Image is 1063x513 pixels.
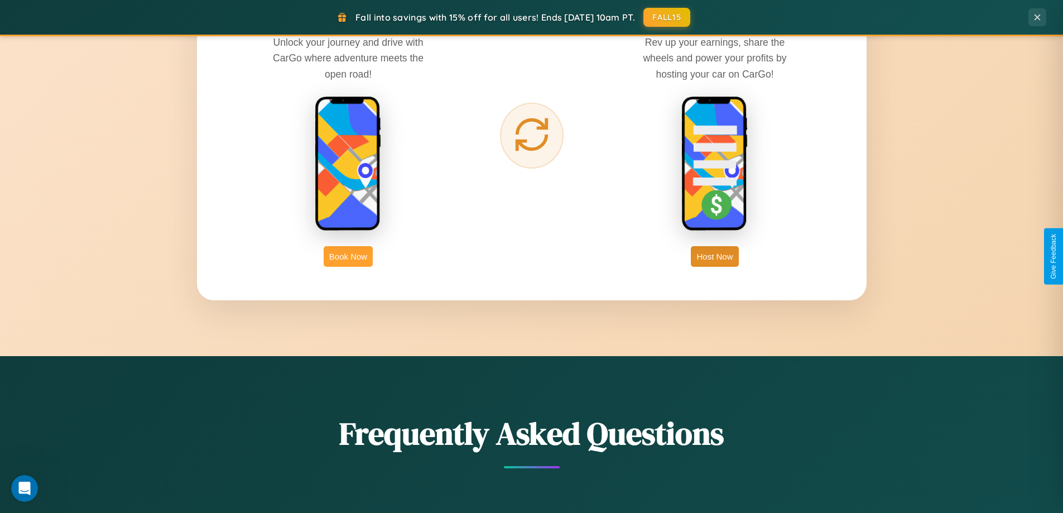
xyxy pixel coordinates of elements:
button: Host Now [691,246,738,267]
h2: Frequently Asked Questions [197,412,867,455]
button: Book Now [324,246,373,267]
iframe: Intercom live chat [11,475,38,502]
p: Rev up your earnings, share the wheels and power your profits by hosting your car on CarGo! [631,35,799,81]
span: Fall into savings with 15% off for all users! Ends [DATE] 10am PT. [355,12,635,23]
div: Give Feedback [1050,234,1057,279]
button: FALL15 [643,8,690,27]
p: Unlock your journey and drive with CarGo where adventure meets the open road! [264,35,432,81]
img: rent phone [315,96,382,232]
img: host phone [681,96,748,232]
